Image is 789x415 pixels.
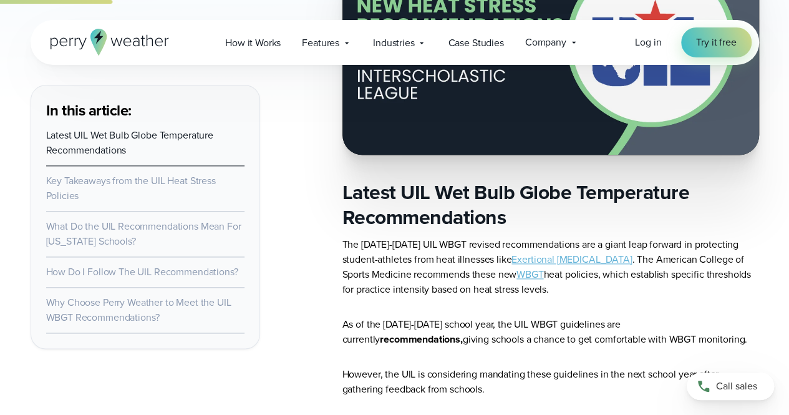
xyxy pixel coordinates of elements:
a: What Do the UIL Recommendations Mean For [US_STATE] Schools? [46,219,241,248]
span: Call sales [716,379,757,394]
p: The [DATE]-[DATE] UIL WBGT revised recommendations are a giant leap forward in protecting student... [342,237,759,297]
p: As of the [DATE]-[DATE] school year, the UIL WBGT guidelines are currently giving schools a chanc... [342,317,759,347]
a: WBGT [516,267,543,281]
p: However, the UIL is considering mandating these guidelines in the next school year after gatherin... [342,367,759,397]
h2: Latest UIL Wet Bulb Globe Temperature Recommendations [342,180,759,230]
a: Case Studies [437,30,514,56]
a: Latest UIL Wet Bulb Globe Temperature Recommendations [46,128,213,157]
a: Why Choose Perry Weather to Meet the UIL WBGT Recommendations? [46,295,231,325]
span: Company [525,35,566,50]
span: Log in [635,35,661,49]
a: How it Works [215,30,291,56]
a: Call sales [687,373,774,400]
a: Log in [635,35,661,50]
span: Industries [373,36,414,51]
a: Exertional [MEDICAL_DATA] [511,252,632,266]
a: Try it free [681,27,751,57]
h3: In this article: [46,100,244,120]
strong: recommendations, [380,332,463,346]
span: Case Studies [448,36,503,51]
a: Key Takeaways from the UIL Heat Stress Policies [46,173,216,203]
span: Features [302,36,339,51]
span: Try it free [696,35,736,50]
a: How Do I Follow The UIL Recommendations? [46,265,238,279]
span: How it Works [225,36,281,51]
